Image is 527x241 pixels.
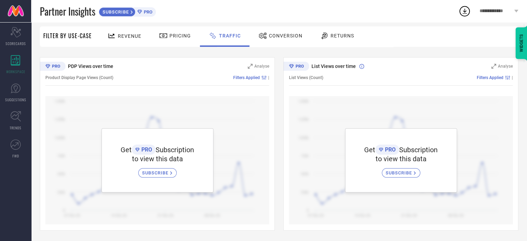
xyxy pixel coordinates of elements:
[376,155,427,163] span: to view this data
[269,33,302,38] span: Conversion
[6,41,26,46] span: SCORECARDS
[99,9,131,15] span: SUBSCRIBE
[498,64,513,69] span: Analyse
[132,155,183,163] span: to view this data
[118,33,141,39] span: Revenue
[512,75,513,80] span: |
[121,146,132,154] span: Get
[311,63,356,69] span: List Views over time
[12,153,19,158] span: FWD
[491,64,496,69] svg: Zoom
[382,163,420,178] a: SUBSCRIBE
[45,75,113,80] span: Product Display Page Views (Count)
[5,97,26,102] span: SUGGESTIONS
[138,163,177,178] a: SUBSCRIBE
[219,33,241,38] span: Traffic
[248,64,253,69] svg: Zoom
[289,75,323,80] span: List Views (Count)
[364,146,375,154] span: Get
[6,69,25,74] span: WORKSPACE
[458,5,471,17] div: Open download list
[383,146,396,153] span: PRO
[233,75,260,80] span: Filters Applied
[68,63,113,69] span: PDP Views over time
[399,146,438,154] span: Subscription
[40,62,65,72] div: Premium
[140,146,152,153] span: PRO
[142,170,170,175] span: SUBSCRIBE
[99,6,156,17] a: SUBSCRIBEPRO
[386,170,414,175] span: SUBSCRIBE
[283,62,309,72] div: Premium
[142,9,152,15] span: PRO
[169,33,191,38] span: Pricing
[43,32,92,40] span: Filter By Use-Case
[40,4,95,18] span: Partner Insights
[10,125,21,130] span: TRENDS
[268,75,269,80] span: |
[331,33,354,38] span: Returns
[254,64,269,69] span: Analyse
[156,146,194,154] span: Subscription
[477,75,503,80] span: Filters Applied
